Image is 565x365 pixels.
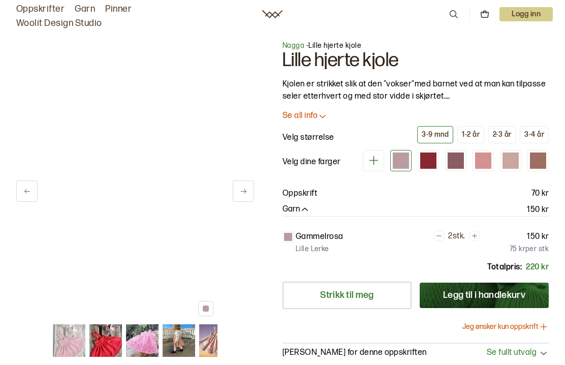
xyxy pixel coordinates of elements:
[282,111,549,121] button: Se all info
[282,111,318,121] p: Se all info
[493,130,512,139] div: 2-3 år
[296,231,343,243] p: Gammelrosa
[282,41,549,51] p: - Lille hjerte kjole
[390,150,412,171] div: Gammelrosa
[462,130,480,139] div: 1-2 år
[527,231,549,243] p: 150 kr
[420,283,549,308] button: Legg til i handlekurv
[417,126,453,143] button: 3-9 mnd
[527,204,549,216] p: 150 kr
[499,7,553,21] p: Logg inn
[422,130,449,139] div: 3-9 mnd
[527,150,549,171] div: Karamell (utsolgt)
[462,322,549,332] button: Jeg ønsker kun oppskrift
[524,130,544,139] div: 3-4 år
[488,126,516,143] button: 2-3 år
[499,7,553,21] button: User dropdown
[282,282,412,309] a: Strikk til meg
[282,156,341,168] p: Velg dine farger
[282,348,549,358] button: [PERSON_NAME] for denne oppskriftenSe fullt utvalg
[262,10,282,18] a: Woolit
[105,2,132,16] a: Pinner
[531,188,549,200] p: 70 kr
[510,244,549,254] p: 75 kr per stk
[473,150,494,171] div: Lys korall (utsolgt)
[282,348,427,358] p: [PERSON_NAME] for denne oppskriften
[75,2,95,16] a: Garn
[282,51,549,70] h1: Lille hjerte kjole
[16,16,102,31] a: Woolit Design Studio
[282,78,549,103] p: Kjolen er strikket slik at den "vokser"med barnet ved at man kan tilpasse seler etterhvert og med...
[487,261,522,273] p: Totalpris:
[448,231,465,242] p: 2 stk.
[418,150,439,171] div: Rød
[526,261,549,273] p: 220 kr
[282,41,304,50] a: Nagga
[487,348,537,358] span: Se fullt utvalg
[445,150,466,171] div: Mørk gammelrosa (utsolgt)
[282,188,317,200] p: Oppskrift
[282,132,334,144] p: Velg størrelse
[16,2,65,16] a: Oppskrifter
[457,126,484,143] button: 1-2 år
[296,244,329,254] p: Lille Lerke
[520,126,549,143] button: 3-4 år
[500,150,521,171] div: Dus fersken (utsolgt)
[282,204,310,215] button: Garn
